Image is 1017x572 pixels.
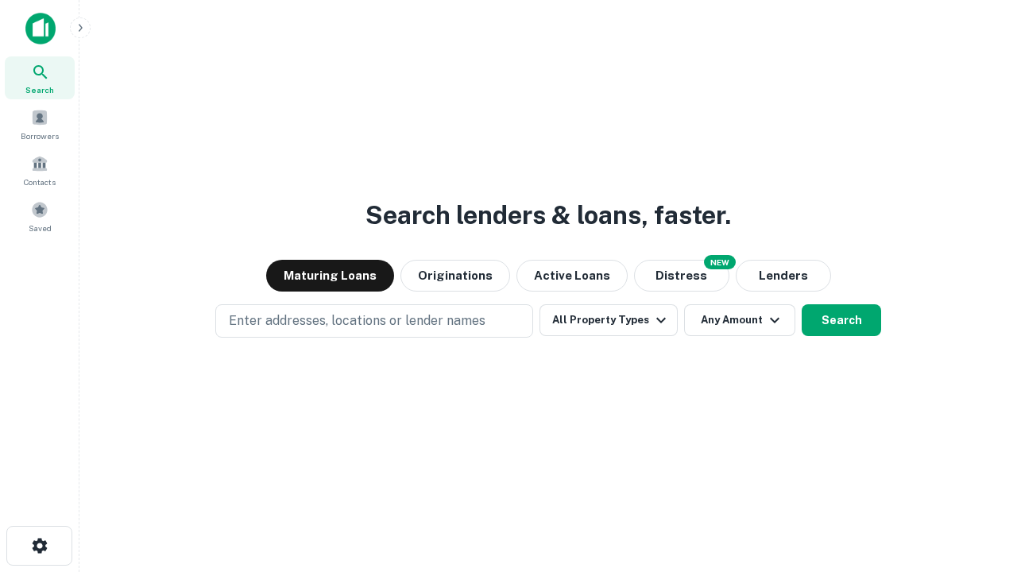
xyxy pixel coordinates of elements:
[24,176,56,188] span: Contacts
[684,304,795,336] button: Any Amount
[736,260,831,292] button: Lenders
[25,13,56,44] img: capitalize-icon.png
[21,129,59,142] span: Borrowers
[516,260,628,292] button: Active Loans
[5,56,75,99] a: Search
[539,304,678,336] button: All Property Types
[938,445,1017,521] iframe: Chat Widget
[5,149,75,191] a: Contacts
[704,255,736,269] div: NEW
[25,83,54,96] span: Search
[266,260,394,292] button: Maturing Loans
[802,304,881,336] button: Search
[215,304,533,338] button: Enter addresses, locations or lender names
[5,102,75,145] a: Borrowers
[229,311,485,330] p: Enter addresses, locations or lender names
[634,260,729,292] button: Search distressed loans with lien and other non-mortgage details.
[400,260,510,292] button: Originations
[29,222,52,234] span: Saved
[365,196,731,234] h3: Search lenders & loans, faster.
[5,195,75,238] a: Saved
